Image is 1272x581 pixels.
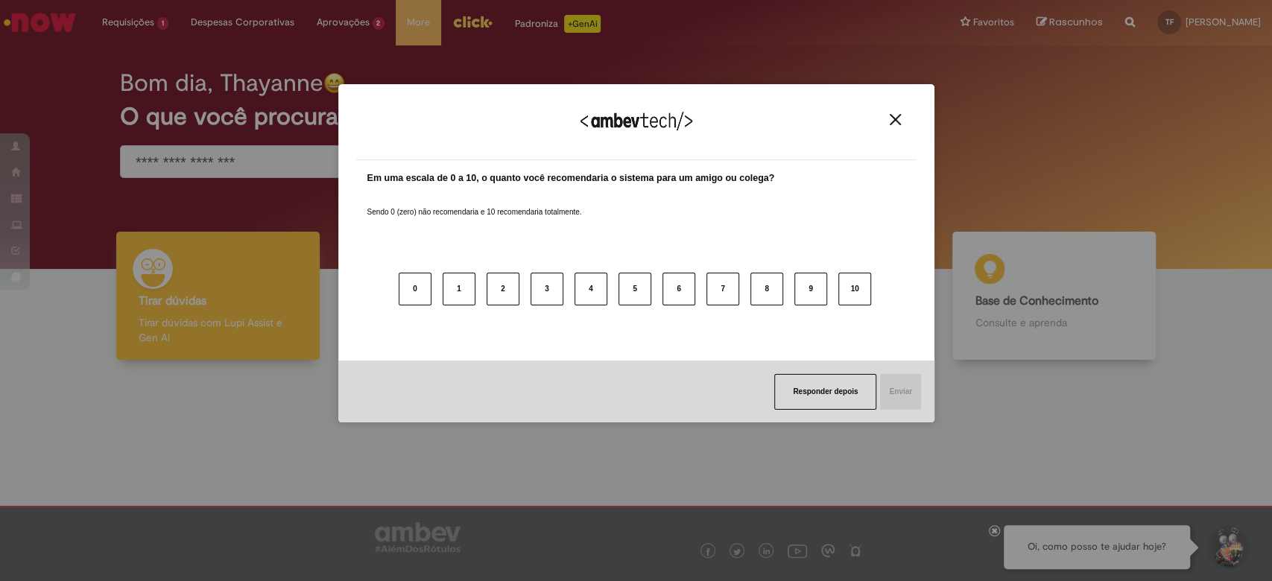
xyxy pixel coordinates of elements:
button: 10 [838,273,871,305]
img: Close [890,114,901,125]
button: 3 [531,273,563,305]
button: 7 [706,273,739,305]
button: Close [885,113,905,126]
button: 1 [443,273,475,305]
button: Responder depois [774,374,876,410]
button: 9 [794,273,827,305]
img: Logo Ambevtech [580,112,692,130]
button: 4 [575,273,607,305]
button: 0 [399,273,431,305]
label: Sendo 0 (zero) não recomendaria e 10 recomendaria totalmente. [367,189,582,218]
button: 2 [487,273,519,305]
label: Em uma escala de 0 a 10, o quanto você recomendaria o sistema para um amigo ou colega? [367,171,775,185]
button: 8 [750,273,783,305]
button: 5 [618,273,651,305]
button: 6 [662,273,695,305]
